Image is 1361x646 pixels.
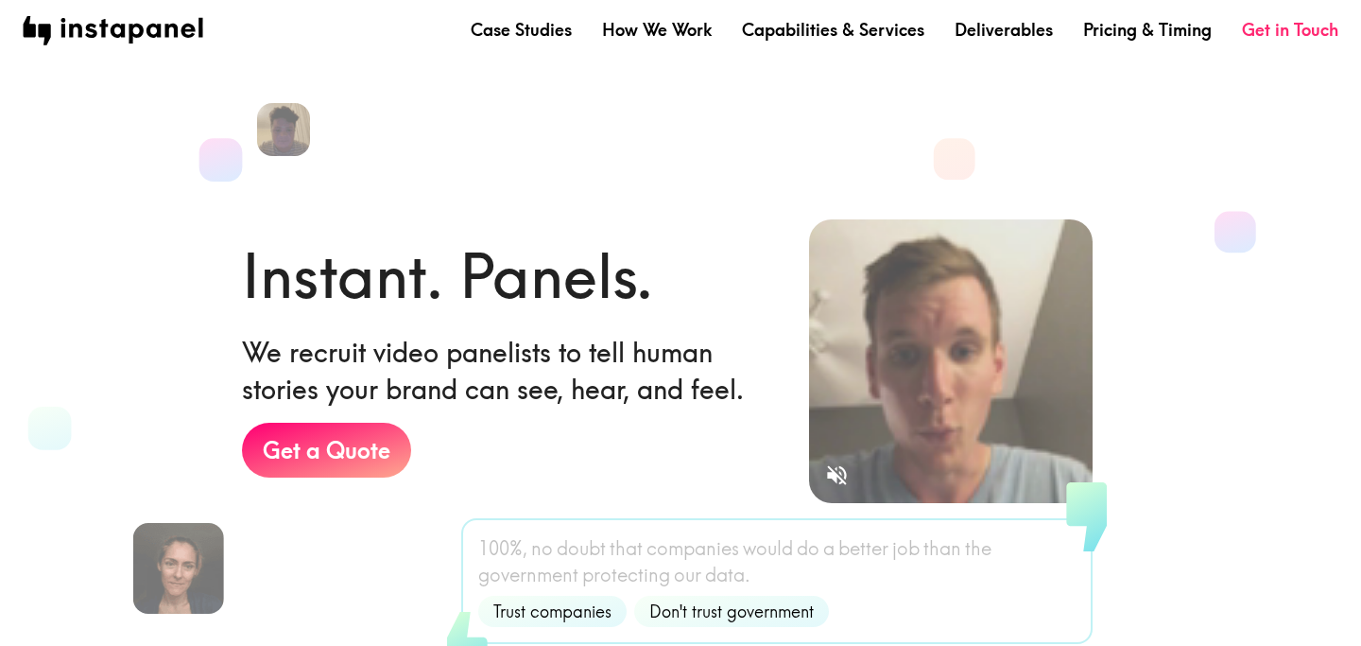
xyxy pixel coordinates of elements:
img: instapanel [23,16,203,45]
h1: Instant. Panels. [242,234,653,319]
span: that [610,535,643,562]
a: Deliverables [955,18,1053,42]
span: Trust companies [482,600,623,623]
a: Get in Touch [1242,18,1338,42]
span: a [823,535,835,562]
span: than [923,535,961,562]
span: data. [705,562,750,588]
h6: We recruit video panelists to tell human stories your brand can see, hear, and feel. [242,334,779,408]
span: our [674,562,701,588]
a: Get a Quote [242,423,411,478]
span: 100%, [478,535,527,562]
span: do [797,535,819,562]
span: better [838,535,888,562]
span: job [892,535,920,562]
button: Sound is off [817,455,857,496]
span: no [531,535,553,562]
a: How We Work [602,18,712,42]
a: Pricing & Timing [1083,18,1212,42]
img: Giannina [133,523,224,614]
span: Don't trust government [638,600,825,623]
span: government [478,562,578,588]
span: the [965,535,991,562]
span: would [743,535,793,562]
img: Liam [257,103,310,156]
span: protecting [582,562,670,588]
a: Case Studies [471,18,572,42]
a: Capabilities & Services [742,18,924,42]
span: companies [646,535,739,562]
span: doubt [557,535,606,562]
